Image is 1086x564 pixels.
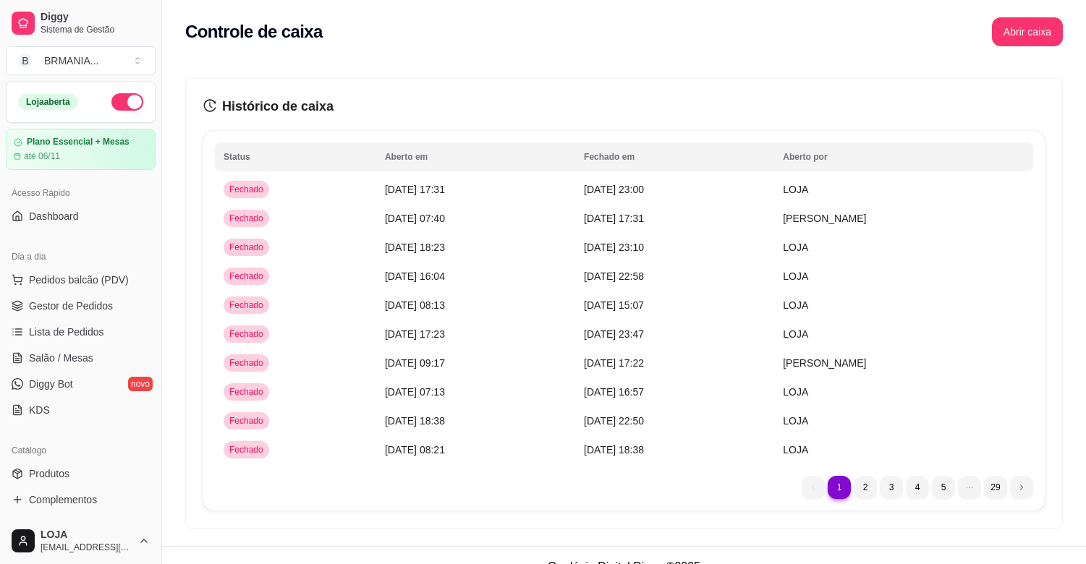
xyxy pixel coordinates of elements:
[226,328,266,340] span: Fechado
[6,346,156,369] a: Salão / Mesas
[6,6,156,40] a: DiggySistema de Gestão
[6,268,156,291] button: Pedidos balcão (PDV)
[584,184,644,195] span: [DATE] 23:00
[29,299,113,313] span: Gestor de Pedidos
[385,328,445,340] span: [DATE] 17:23
[6,205,156,228] a: Dashboard
[29,325,104,339] span: Lista de Pedidos
[783,415,808,427] span: LOJA
[226,213,266,224] span: Fechado
[992,17,1063,46] button: Abrir caixa
[385,444,445,456] span: [DATE] 08:21
[24,150,60,162] article: até 06/11
[6,294,156,317] a: Gestor de Pedidos
[6,320,156,343] a: Lista de Pedidos
[41,11,150,24] span: Diggy
[27,137,130,148] article: Plano Essencial + Mesas
[385,386,445,398] span: [DATE] 07:13
[6,398,156,422] a: KDS
[226,386,266,398] span: Fechado
[584,213,644,224] span: [DATE] 17:31
[226,415,266,427] span: Fechado
[854,476,877,499] li: pagination item 2
[584,386,644,398] span: [DATE] 16:57
[6,181,156,205] div: Acesso Rápido
[226,184,266,195] span: Fechado
[783,299,808,311] span: LOJA
[584,328,644,340] span: [DATE] 23:47
[932,476,955,499] li: pagination item 5
[6,488,156,511] a: Complementos
[6,439,156,462] div: Catálogo
[203,99,216,112] span: history
[783,357,866,369] span: [PERSON_NAME]
[794,469,1040,506] nav: pagination navigation
[226,357,266,369] span: Fechado
[226,242,266,253] span: Fechado
[584,242,644,253] span: [DATE] 23:10
[783,242,808,253] span: LOJA
[958,476,981,499] li: dots element
[41,529,132,542] span: LOJA
[6,129,156,170] a: Plano Essencial + Mesasaté 06/11
[6,462,156,485] a: Produtos
[6,372,156,396] a: Diggy Botnovo
[18,94,78,110] div: Loja aberta
[584,444,644,456] span: [DATE] 18:38
[41,24,150,35] span: Sistema de Gestão
[584,270,644,282] span: [DATE] 22:58
[41,542,132,553] span: [EMAIL_ADDRESS][DOMAIN_NAME]
[783,386,808,398] span: LOJA
[29,273,129,287] span: Pedidos balcão (PDV)
[584,415,644,427] span: [DATE] 22:50
[774,142,1033,171] th: Aberto por
[1010,476,1033,499] li: next page button
[385,242,445,253] span: [DATE] 18:23
[29,377,73,391] span: Diggy Bot
[385,299,445,311] span: [DATE] 08:13
[376,142,575,171] th: Aberto em
[29,403,50,417] span: KDS
[385,184,445,195] span: [DATE] 17:31
[203,96,1045,116] h3: Histórico de caixa
[783,328,808,340] span: LOJA
[783,444,808,456] span: LOJA
[880,476,903,499] li: pagination item 3
[111,93,143,111] button: Alterar Status
[584,357,644,369] span: [DATE] 17:22
[18,54,33,68] span: B
[783,213,866,224] span: [PERSON_NAME]
[906,476,929,499] li: pagination item 4
[6,524,156,558] button: LOJA[EMAIL_ADDRESS][DOMAIN_NAME]
[6,46,156,75] button: Select a team
[226,299,266,311] span: Fechado
[984,476,1007,499] li: pagination item 29
[185,20,323,43] h2: Controle de caixa
[29,351,93,365] span: Salão / Mesas
[385,270,445,282] span: [DATE] 16:04
[6,245,156,268] div: Dia a dia
[584,299,644,311] span: [DATE] 15:07
[226,444,266,456] span: Fechado
[44,54,98,68] div: BRMANIA ...
[783,184,808,195] span: LOJA
[29,209,79,223] span: Dashboard
[385,213,445,224] span: [DATE] 07:40
[29,492,97,507] span: Complementos
[215,142,376,171] th: Status
[385,415,445,427] span: [DATE] 18:38
[828,476,851,499] li: pagination item 1 active
[783,270,808,282] span: LOJA
[385,357,445,369] span: [DATE] 09:17
[575,142,774,171] th: Fechado em
[226,270,266,282] span: Fechado
[29,466,69,481] span: Produtos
